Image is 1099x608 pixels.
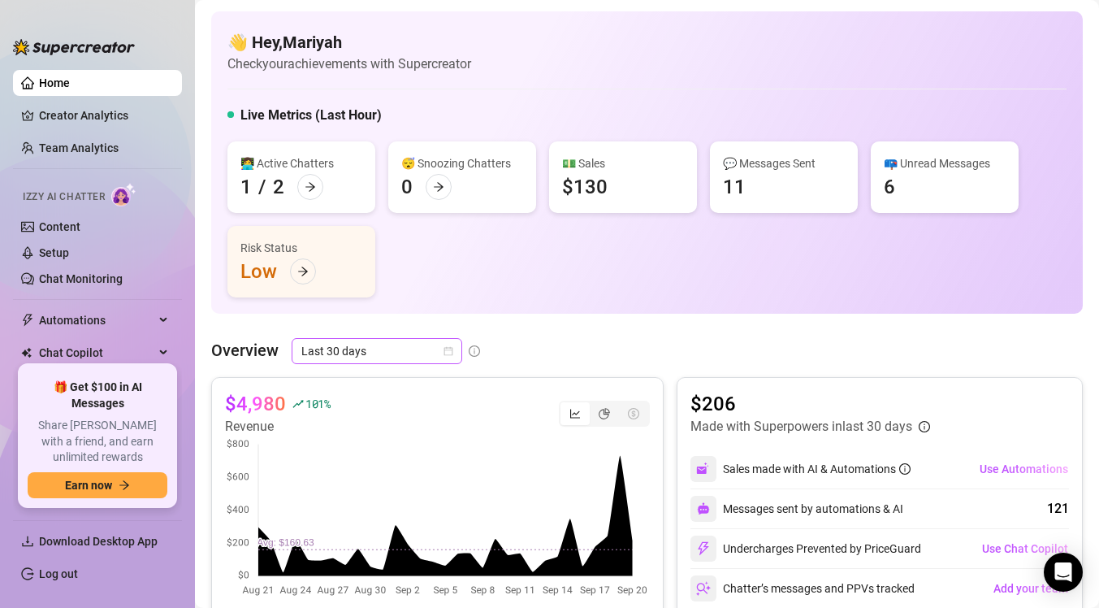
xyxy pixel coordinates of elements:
span: Add your team [993,582,1068,595]
div: 6 [884,174,895,200]
span: Download Desktop App [39,535,158,548]
a: Content [39,220,80,233]
span: info-circle [919,421,930,432]
img: svg%3e [696,581,711,596]
span: Automations [39,307,154,333]
span: 🎁 Get $100 in AI Messages [28,380,167,411]
div: segmented control [559,401,650,427]
span: calendar [443,346,453,356]
article: $4,980 [225,391,286,417]
div: 😴 Snoozing Chatters [401,154,523,172]
div: 📪 Unread Messages [884,154,1006,172]
span: arrow-right [297,266,309,277]
article: $206 [690,391,930,417]
div: $130 [562,174,608,200]
div: 💵 Sales [562,154,684,172]
a: Setup [39,246,69,259]
span: arrow-right [119,480,130,491]
div: Open Intercom Messenger [1044,553,1083,592]
span: Earn now [65,479,112,492]
span: thunderbolt [21,314,34,327]
div: Risk Status [240,239,362,257]
article: Made with Superpowers in last 30 days [690,417,912,436]
div: Undercharges Prevented by PriceGuard [690,536,921,562]
button: Use Chat Copilot [981,536,1069,562]
span: Chat Copilot [39,340,154,366]
span: info-circle [469,345,480,357]
a: Home [39,76,70,89]
span: arrow-right [433,181,444,193]
span: arrow-right [305,181,316,193]
img: svg%3e [697,502,710,515]
span: Use Automations [980,463,1068,476]
img: Chat Copilot [21,347,32,358]
div: 💬 Messages Sent [723,154,845,172]
a: Log out [39,567,78,580]
div: 2 [273,174,284,200]
div: Sales made with AI & Automations [723,460,911,478]
div: Messages sent by automations & AI [690,496,903,522]
button: Earn nowarrow-right [28,472,167,498]
button: Use Automations [979,456,1069,482]
div: 121 [1047,499,1069,519]
span: rise [292,398,304,410]
span: download [21,535,34,548]
span: Share [PERSON_NAME] with a friend, and earn unlimited rewards [28,418,167,466]
span: Izzy AI Chatter [23,189,105,205]
a: Creator Analytics [39,102,169,128]
span: info-circle [899,463,911,475]
article: Revenue [225,417,331,436]
span: 101 % [305,396,331,411]
div: 👩‍💻 Active Chatters [240,154,362,172]
h5: Live Metrics (Last Hour) [240,106,382,125]
span: dollar-circle [628,408,639,419]
a: Chat Monitoring [39,272,123,285]
article: Overview [211,338,279,363]
span: pie-chart [599,408,610,419]
a: Team Analytics [39,141,119,154]
img: logo-BBDzfeDw.svg [13,39,135,55]
div: 11 [723,174,746,200]
div: 1 [240,174,252,200]
span: Last 30 days [301,339,452,363]
span: Use Chat Copilot [982,542,1068,555]
div: 0 [401,174,413,200]
article: Check your achievements with Supercreator [227,54,471,74]
button: Add your team [993,575,1069,601]
img: svg%3e [696,541,711,556]
div: Chatter’s messages and PPVs tracked [690,575,915,601]
img: svg%3e [696,462,711,476]
img: AI Chatter [111,183,136,206]
span: line-chart [569,408,581,419]
h4: 👋 Hey, Mariyah [227,31,471,54]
